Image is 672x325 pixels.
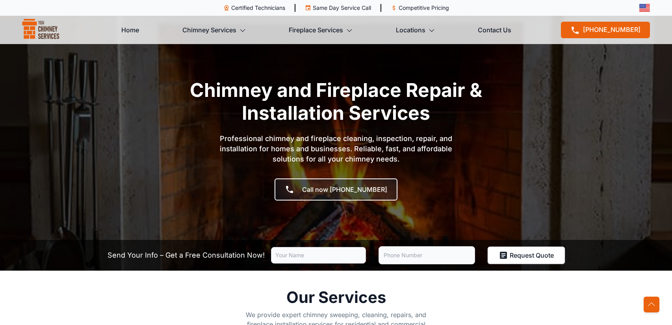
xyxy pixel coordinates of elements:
p: Competitive Pricing [399,4,449,12]
a: Locations [396,22,435,38]
p: Certified Technicians [231,4,285,12]
p: Professional chimney and fireplace cleaning, inspection, repair, and installation for homes and b... [218,134,454,164]
p: Send Your Info – Get a Free Consultation Now! [108,250,265,261]
span: [PHONE_NUMBER] [583,26,640,33]
a: Call now [PHONE_NUMBER] [275,178,397,201]
input: Your Name [271,247,366,264]
h1: Chimney and Fireplace Repair & Installation Services [182,79,490,124]
a: Chimney Services [182,22,246,38]
button: Request Quote [488,247,565,264]
input: Phone Number [379,246,475,264]
img: logo [22,19,59,41]
a: Fireplace Services [289,22,353,38]
a: Home [121,22,139,38]
p: Same Day Service Call [313,4,371,12]
h2: Our Services [241,290,432,305]
a: Contact Us [478,22,511,38]
a: [PHONE_NUMBER] [561,22,650,38]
